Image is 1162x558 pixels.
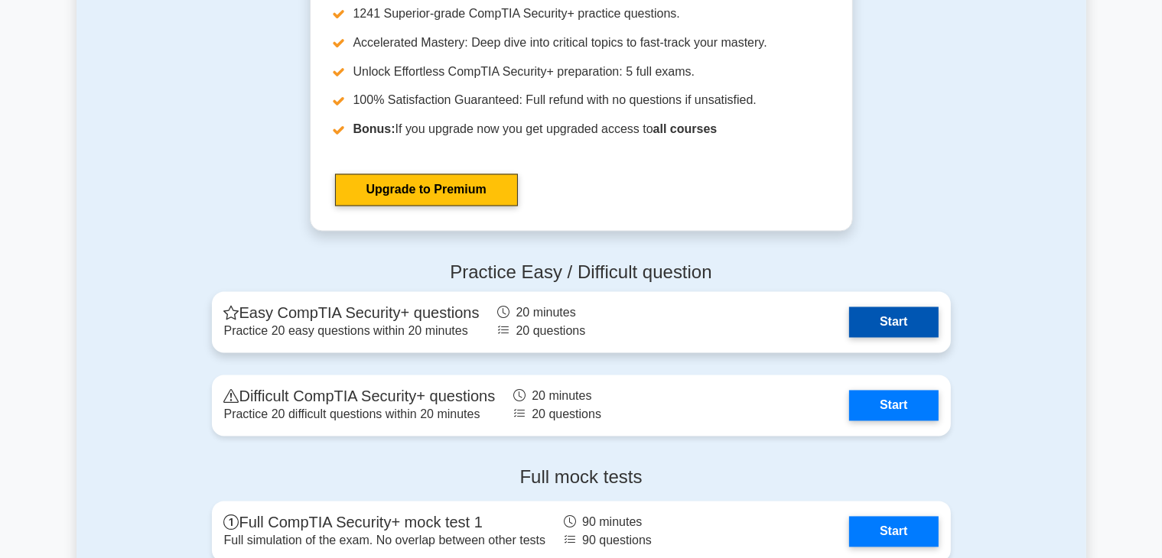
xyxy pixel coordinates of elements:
a: Start [849,517,938,547]
h4: Full mock tests [212,467,951,489]
a: Upgrade to Premium [335,174,518,206]
a: Start [849,391,938,421]
h4: Practice Easy / Difficult question [212,262,951,284]
a: Start [849,307,938,338]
